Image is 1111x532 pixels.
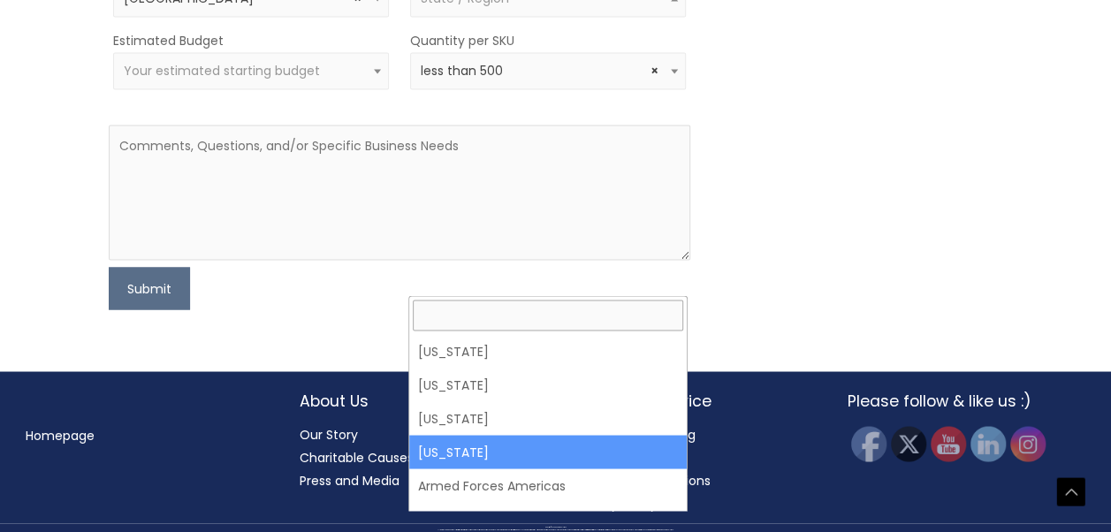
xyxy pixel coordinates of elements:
[409,334,687,368] li: [US_STATE]
[410,32,514,49] label: Quantity per SKU
[891,426,926,461] img: Twitter
[300,471,400,489] a: Press and Media
[555,526,567,527] span: Cosmetic Solutions
[409,435,687,468] li: [US_STATE]
[300,389,538,412] h2: About Us
[409,468,687,502] li: Armed Forces Americas
[848,389,1086,412] h2: Please follow & like us :)
[851,426,887,461] img: Facebook
[650,63,658,80] span: ×
[31,526,1080,528] div: Copyright © 2025
[26,426,95,444] a: Homepage
[31,528,1080,530] div: All material on this Website, including design, text, images, logos and sounds, are owned by Cosm...
[300,448,414,466] a: Charitable Causes
[124,62,320,80] span: Your estimated starting budget
[409,368,687,401] li: [US_STATE]
[113,32,224,49] label: Estimated Budget
[300,422,538,491] nav: About Us
[410,52,686,89] span: less than 500
[300,425,358,443] a: Our Story
[409,401,687,435] li: [US_STATE]
[421,63,676,80] span: less than 500
[26,423,264,446] nav: Menu
[574,422,812,514] nav: Customer Service
[109,267,190,309] button: Submit
[574,389,812,412] h2: Customer Service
